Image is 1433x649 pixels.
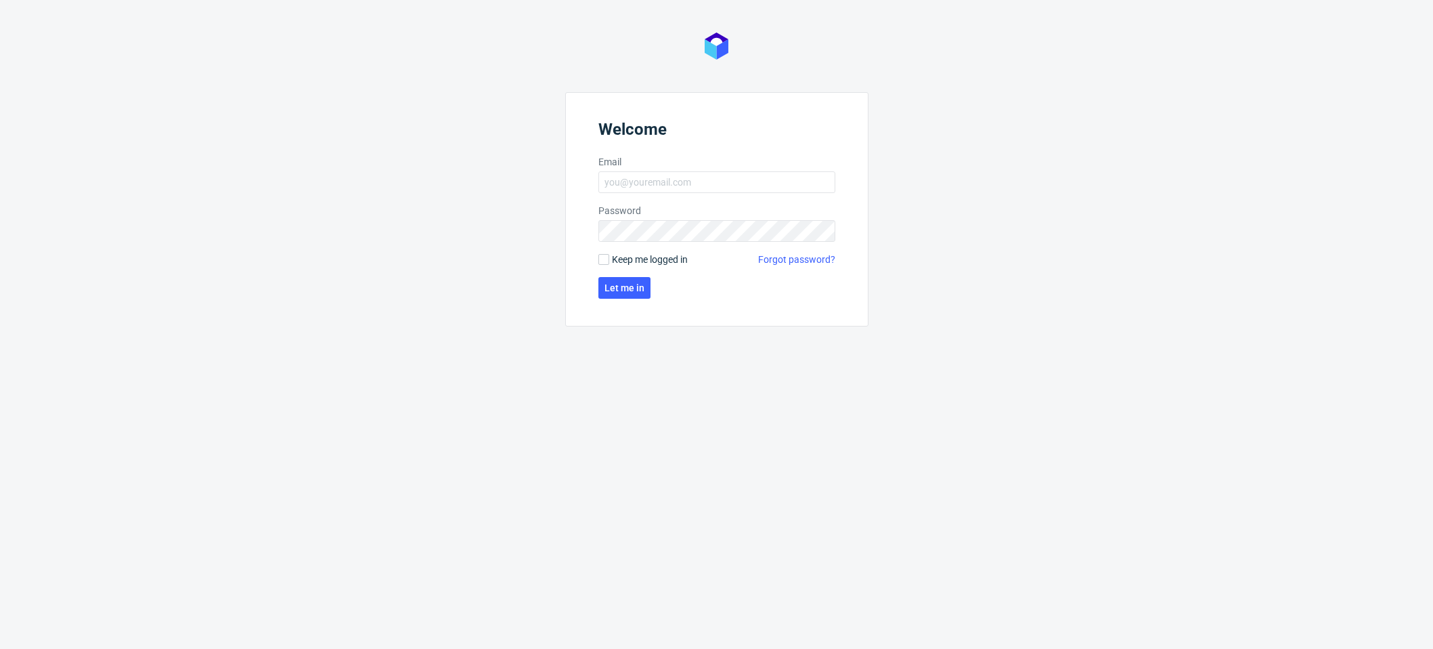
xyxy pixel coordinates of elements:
header: Welcome [598,120,835,144]
span: Keep me logged in [612,253,688,266]
a: Forgot password? [758,253,835,266]
input: you@youremail.com [598,171,835,193]
button: Let me in [598,277,651,299]
span: Let me in [604,283,644,293]
label: Password [598,204,835,217]
label: Email [598,155,835,169]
